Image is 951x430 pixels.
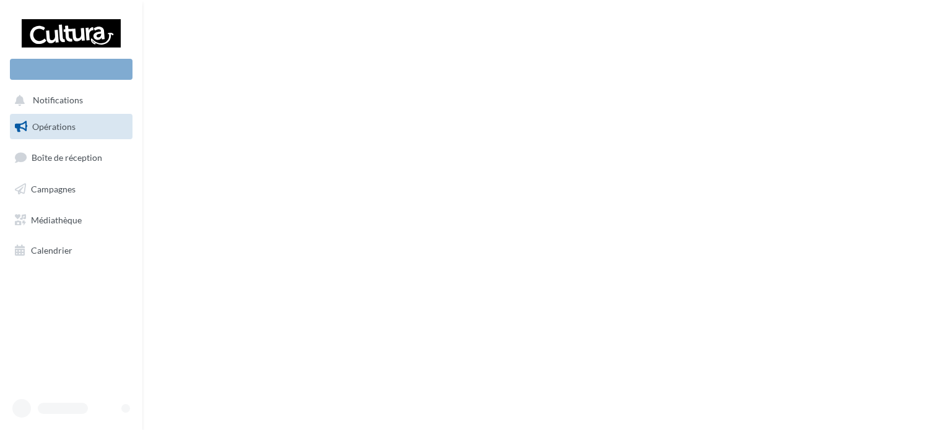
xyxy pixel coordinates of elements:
div: Nouvelle campagne [10,59,132,80]
span: Boîte de réception [32,152,102,163]
a: Opérations [7,114,135,140]
a: Calendrier [7,238,135,264]
span: Campagnes [31,184,76,194]
span: Opérations [32,121,76,132]
a: Campagnes [7,176,135,202]
span: Médiathèque [31,214,82,225]
span: Calendrier [31,245,72,256]
span: Notifications [33,95,83,106]
a: Médiathèque [7,207,135,233]
a: Boîte de réception [7,144,135,171]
